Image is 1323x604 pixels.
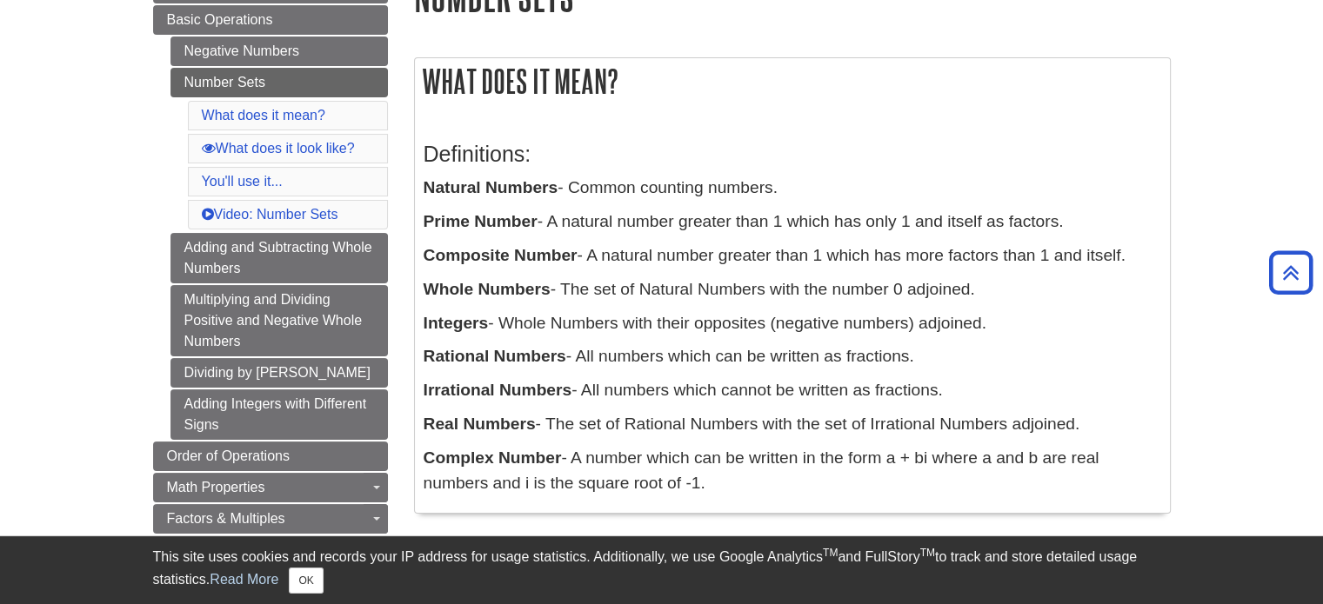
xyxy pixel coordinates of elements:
span: Math Properties [167,480,265,494]
b: Whole Numbers [424,280,551,298]
p: - A natural number greater than 1 which has more factors than 1 and itself. [424,243,1161,269]
p: - Common counting numbers. [424,176,1161,201]
b: Composite Number [424,246,578,264]
p: - A natural number greater than 1 which has only 1 and itself as factors. [424,209,1161,235]
p: - The set of Rational Numbers with the set of Irrational Numbers adjoined. [424,412,1161,437]
a: What does it mean? [202,108,325,123]
a: Factors & Multiples [153,504,388,534]
h3: Definitions: [424,142,1161,167]
a: Negative Numbers [170,37,388,66]
button: Close [289,567,323,594]
a: Basic Operations [153,5,388,35]
a: Back to Top [1263,261,1319,284]
p: - All numbers which cannot be written as fractions. [424,378,1161,403]
a: Video: Number Sets [202,207,338,222]
b: Real Numbers [424,415,536,433]
a: Order of Operations [153,441,388,471]
div: This site uses cookies and records your IP address for usage statistics. Additionally, we use Goo... [153,547,1171,594]
sup: TM [823,547,838,559]
b: Complex Number [424,448,562,467]
b: Rational Numbers [424,347,566,365]
p: - Whole Numbers with their opposites (negative numbers) adjoined. [424,311,1161,336]
a: Number Sets [170,68,388,97]
b: Irrational Numbers [424,381,572,399]
a: Math Properties [153,473,388,502]
sup: TM [920,547,935,559]
a: Adding and Subtracting Whole Numbers [170,233,388,283]
a: Adding Integers with Different Signs [170,389,388,440]
p: - The set of Natural Numbers with the number 0 adjoined. [424,277,1161,302]
a: You'll use it... [202,174,283,189]
a: Read More [210,572,278,587]
p: - All numbers which can be written as fractions. [424,344,1161,369]
b: Natural Numbers [424,178,558,196]
a: Multiplying and Dividing Positive and Negative Whole Numbers [170,285,388,356]
span: Factors & Multiples [167,511,285,526]
b: Integers [424,314,489,332]
h2: What does it mean? [415,58,1170,104]
a: What does it look like? [202,141,355,156]
span: Order of Operations [167,448,290,463]
b: Prime Number [424,212,538,230]
p: - A number which can be written in the form a + bi where a and b are real numbers and i is the sq... [424,446,1161,496]
a: Dividing by [PERSON_NAME] [170,358,388,388]
span: Basic Operations [167,12,273,27]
